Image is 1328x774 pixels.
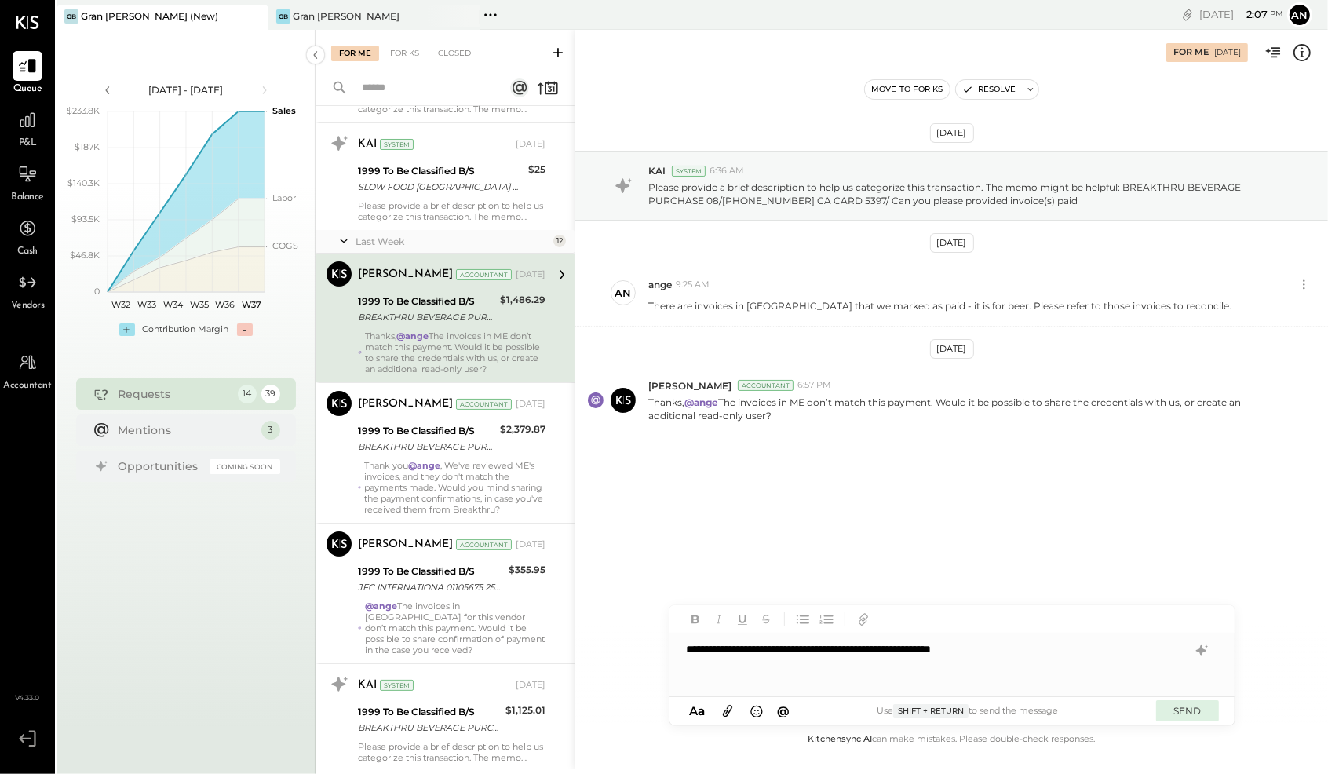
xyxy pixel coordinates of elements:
div: KAI [358,677,377,693]
button: Resolve [956,80,1022,99]
div: System [380,139,414,150]
span: Accountant [4,379,52,393]
div: [PERSON_NAME] [358,396,453,412]
button: Underline [732,609,753,630]
div: SLOW FOOD [GEOGRAPHIC_DATA] PURCHASE 08/26 [GEOGRAPHIC_DATA]O NY CARD 5397 [358,179,524,195]
div: System [672,166,706,177]
text: COGS [272,240,298,251]
div: 3 [261,421,280,440]
span: P&L [19,137,37,151]
text: $46.8K [70,250,100,261]
div: [PERSON_NAME] [358,537,453,553]
div: For Me [1173,46,1209,59]
div: Please provide a brief description to help us categorize this transaction. The memo might be help... [358,741,545,763]
div: [DATE] - [DATE] [119,83,253,97]
div: [DATE] [516,398,545,411]
div: Use to send the message [794,704,1140,718]
div: Closed [430,46,479,61]
text: W34 [162,299,183,310]
div: BREAKTHRU BEVERAGE PURCHASE 08/[PHONE_NUMBER] CA CARD 5397/ Can you please provided invoice(s) paid [358,309,495,325]
div: [DATE] [516,138,545,151]
strong: @ange [408,460,440,471]
div: [DATE] [516,268,545,281]
button: Move to for ks [865,80,950,99]
text: W32 [111,299,130,310]
div: - [237,323,253,336]
a: Cash [1,214,54,259]
text: 0 [94,286,100,297]
text: W37 [241,299,261,310]
span: 9:25 AM [676,279,710,291]
div: [DATE] [1199,7,1283,22]
strong: @ange [365,601,397,612]
text: W35 [189,299,208,310]
div: JFC INTERNATIONA 01105675 250806 [PHONE_NUMBER] GRAN [PERSON_NAME] LLC/ Invoice missing [358,579,504,595]
button: Bold [685,609,706,630]
div: 1999 To Be Classified B/S [358,294,495,309]
span: Queue [13,82,42,97]
a: Balance [1,159,54,205]
text: $140.3K [67,177,100,188]
div: [DATE] [516,679,545,692]
div: Thanks, The invoices in ME don’t match this payment. Would it be possible to share the credential... [365,330,545,374]
span: KAI [648,164,666,177]
button: Aa [685,703,710,720]
div: [DATE] [1214,47,1241,58]
text: W33 [137,299,156,310]
div: Gran [PERSON_NAME] [293,9,399,23]
div: $2,379.87 [500,422,545,437]
div: Contribution Margin [143,323,229,336]
text: $93.5K [71,214,100,225]
div: Opportunities [119,458,202,474]
text: Labor [272,192,296,203]
div: Requests [119,386,230,402]
div: GB [276,9,290,24]
div: GB [64,9,78,24]
span: a [698,703,705,718]
div: $1,125.01 [505,703,545,718]
p: Please provide a brief description to help us categorize this transaction. The memo might be help... [648,181,1282,207]
div: an [615,286,632,301]
p: There are invoices in [GEOGRAPHIC_DATA] that we marked as paid - it is for beer. Please refer to ... [648,299,1231,312]
div: 1999 To Be Classified B/S [358,163,524,179]
div: For Me [331,46,379,61]
div: $25 [528,162,545,177]
button: SEND [1156,700,1219,721]
div: Last Week [356,235,549,248]
div: Thank you , We've reviewed ME's invoices, and they don't match the payments made. Would you mind ... [364,460,545,515]
div: System [380,680,414,691]
div: Coming Soon [210,459,280,474]
div: [DATE] [930,233,974,253]
div: 1999 To Be Classified B/S [358,423,495,439]
a: P&L [1,105,54,151]
button: an [1287,2,1312,27]
button: Unordered List [793,609,813,630]
div: copy link [1180,6,1195,23]
text: $187K [75,141,100,152]
div: Accountant [738,380,794,391]
div: 1999 To Be Classified B/S [358,704,501,720]
div: BREAKTHRU BEVERAGE PURCHASE 08/[PHONE_NUMBER] CA CARD 5397 [358,720,501,736]
span: @ [777,703,790,718]
strong: @ange [396,330,429,341]
div: $355.95 [509,562,545,578]
span: ange [648,278,672,291]
div: [DATE] [930,339,974,359]
span: Shift + Return [893,704,969,718]
div: 14 [238,385,257,403]
strong: @ange [684,396,718,408]
span: 6:36 AM [710,165,744,177]
button: Strikethrough [756,609,776,630]
div: [PERSON_NAME] [358,267,453,283]
div: Accountant [456,269,512,280]
button: Ordered List [816,609,837,630]
div: Accountant [456,399,512,410]
div: Please provide a brief description to help us categorize this transaction. The memo might be help... [358,200,545,222]
div: The invoices in [GEOGRAPHIC_DATA] for this vendor don’t match this payment. Would it be possible ... [365,601,545,655]
span: 6:57 PM [797,379,831,392]
span: Balance [11,191,44,205]
button: Italic [709,609,729,630]
button: Add URL [853,609,874,630]
div: Gran [PERSON_NAME] (New) [81,9,218,23]
div: For KS [382,46,427,61]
